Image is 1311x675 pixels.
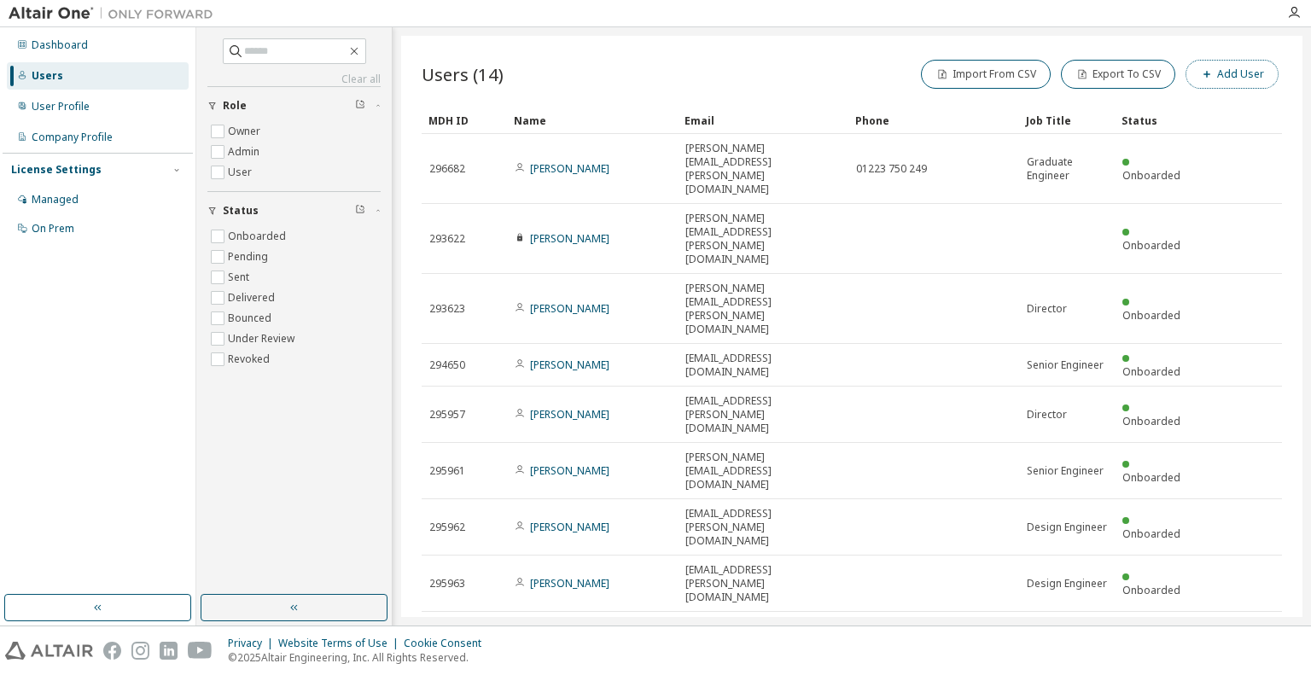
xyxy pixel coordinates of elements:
span: Onboarded [1122,583,1180,597]
div: Users [32,69,63,83]
label: Sent [228,267,253,288]
span: Onboarded [1122,527,1180,541]
button: Import From CSV [921,60,1051,89]
span: Senior Engineer [1027,464,1104,478]
button: Status [207,192,381,230]
div: MDH ID [428,107,500,134]
a: [PERSON_NAME] [530,161,609,176]
span: [EMAIL_ADDRESS][PERSON_NAME][DOMAIN_NAME] [685,507,841,548]
span: Clear filter [355,204,365,218]
span: 295961 [429,464,465,478]
span: Design Engineer [1027,577,1107,591]
img: facebook.svg [103,642,121,660]
span: Onboarded [1122,168,1180,183]
button: Export To CSV [1061,60,1175,89]
span: Onboarded [1122,470,1180,485]
button: Role [207,87,381,125]
div: Managed [32,193,79,207]
label: Revoked [228,349,273,370]
div: Status [1122,107,1193,134]
a: Clear all [207,73,381,86]
img: Altair One [9,5,222,22]
label: Bounced [228,308,275,329]
label: Pending [228,247,271,267]
label: Owner [228,121,264,142]
img: youtube.svg [188,642,213,660]
div: Website Terms of Use [278,637,404,650]
a: [PERSON_NAME] [530,358,609,372]
span: [EMAIL_ADDRESS][PERSON_NAME][DOMAIN_NAME] [685,563,841,604]
span: [PERSON_NAME][EMAIL_ADDRESS][PERSON_NAME][DOMAIN_NAME] [685,142,841,196]
span: Onboarded [1122,308,1180,323]
span: 294650 [429,358,465,372]
label: Under Review [228,329,298,349]
div: Job Title [1026,107,1108,134]
p: © 2025 Altair Engineering, Inc. All Rights Reserved. [228,650,492,665]
span: [PERSON_NAME][EMAIL_ADDRESS][PERSON_NAME][DOMAIN_NAME] [685,282,841,336]
a: [PERSON_NAME] [530,407,609,422]
a: [PERSON_NAME] [530,576,609,591]
div: Name [514,107,671,134]
span: 295957 [429,408,465,422]
button: Add User [1186,60,1279,89]
div: On Prem [32,222,74,236]
div: License Settings [11,163,102,177]
span: [PERSON_NAME][EMAIL_ADDRESS][PERSON_NAME][DOMAIN_NAME] [685,212,841,266]
label: Delivered [228,288,278,308]
a: [PERSON_NAME] [530,463,609,478]
img: linkedin.svg [160,642,178,660]
div: Company Profile [32,131,113,144]
div: Privacy [228,637,278,650]
span: Clear filter [355,99,365,113]
div: Phone [855,107,1012,134]
div: Cookie Consent [404,637,492,650]
label: Admin [228,142,263,162]
span: Status [223,204,259,218]
span: Director [1027,408,1067,422]
label: User [228,162,255,183]
div: Dashboard [32,38,88,52]
div: User Profile [32,100,90,113]
span: Users (14) [422,62,504,86]
span: Onboarded [1122,414,1180,428]
a: [PERSON_NAME] [530,231,609,246]
span: [EMAIL_ADDRESS][DOMAIN_NAME] [685,352,841,379]
span: Director [1027,302,1067,316]
img: instagram.svg [131,642,149,660]
span: Onboarded [1122,364,1180,379]
span: 01223 750 249 [856,162,927,176]
span: Design Engineer [1027,521,1107,534]
span: Senior Engineer [1027,358,1104,372]
span: 293623 [429,302,465,316]
label: Onboarded [228,226,289,247]
span: [PERSON_NAME][EMAIL_ADDRESS][DOMAIN_NAME] [685,451,841,492]
span: Onboarded [1122,238,1180,253]
a: [PERSON_NAME] [530,520,609,534]
span: [EMAIL_ADDRESS][PERSON_NAME][DOMAIN_NAME] [685,394,841,435]
span: 295962 [429,521,465,534]
span: 295963 [429,577,465,591]
span: Role [223,99,247,113]
span: 296682 [429,162,465,176]
span: 293622 [429,232,465,246]
a: [PERSON_NAME] [530,301,609,316]
img: altair_logo.svg [5,642,93,660]
span: Graduate Engineer [1027,155,1107,183]
div: Email [685,107,842,134]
